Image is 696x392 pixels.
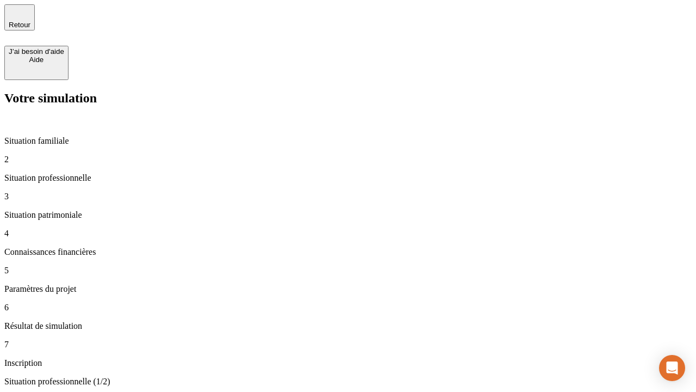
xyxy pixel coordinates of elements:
p: Inscription [4,358,692,368]
p: Résultat de simulation [4,321,692,331]
div: Open Intercom Messenger [659,355,685,381]
p: 7 [4,340,692,350]
p: Situation professionnelle [4,173,692,183]
p: 5 [4,266,692,275]
p: 6 [4,303,692,313]
span: Retour [9,21,30,29]
button: Retour [4,4,35,30]
div: Aide [9,56,64,64]
p: Situation professionnelle (1/2) [4,377,692,387]
p: Situation patrimoniale [4,210,692,220]
h2: Votre simulation [4,91,692,106]
p: Connaissances financières [4,247,692,257]
div: J’ai besoin d'aide [9,47,64,56]
p: 4 [4,229,692,238]
p: Paramètres du projet [4,284,692,294]
button: J’ai besoin d'aideAide [4,46,69,80]
p: 2 [4,155,692,164]
p: Situation familiale [4,136,692,146]
p: 3 [4,192,692,201]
